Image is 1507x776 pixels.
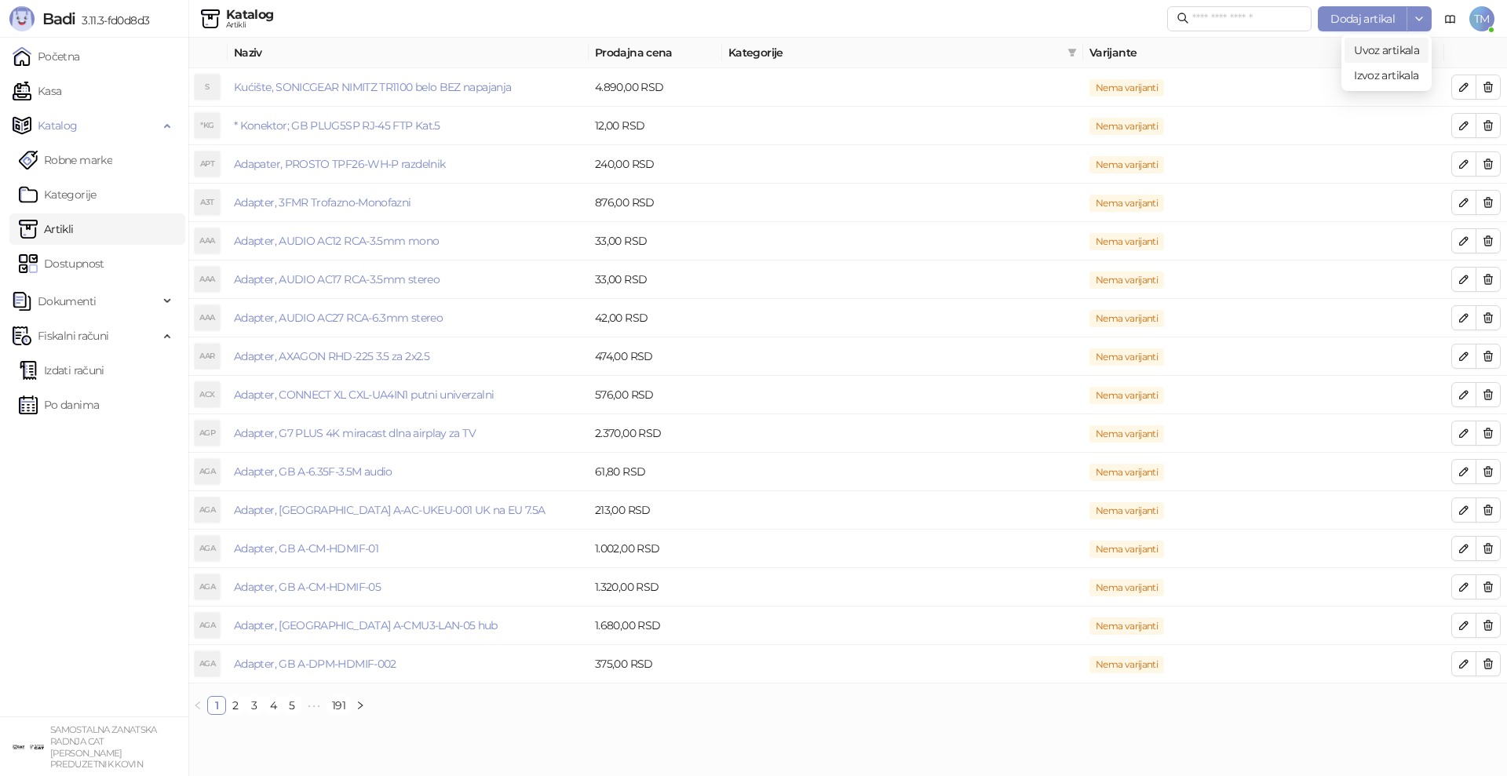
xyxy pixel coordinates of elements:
[589,376,722,414] td: 576,00 RSD
[19,248,104,279] a: Dostupnost
[1089,348,1164,366] span: Nema varijanti
[1089,502,1164,519] span: Nema varijanti
[234,657,396,671] a: Adapter, GB A-DPM-HDMIF-002
[19,144,112,176] a: Robne marke
[234,388,494,402] a: Adapter, CONNECT XL CXL-UA4IN1 putni univerzalni
[228,337,589,376] td: Adapter, AXAGON RHD-225 3.5 za 2x2.5
[1089,656,1164,673] span: Nema varijanti
[228,491,589,530] td: Adapter, GB A-AC-UKEU-001 UK na EU 7.5A
[234,580,381,594] a: Adapter, GB A-CM-HDMIF-05
[245,696,264,715] li: 3
[195,190,220,215] div: A3T
[50,724,157,770] small: SAMOSTALNA ZANATSKA RADNJA CAT [PERSON_NAME] PREDUZETNIK KOVIN
[234,349,429,363] a: Adapter, AXAGON RHD-225 3.5 za 2x2.5
[1469,6,1494,31] span: TM
[301,696,327,715] span: •••
[188,696,207,715] li: Prethodna strana
[264,696,283,715] li: 4
[589,299,722,337] td: 42,00 RSD
[13,75,61,107] a: Kasa
[228,376,589,414] td: Adapter, CONNECT XL CXL-UA4IN1 putni univerzalni
[188,696,207,715] button: left
[228,530,589,568] td: Adapter, GB A-CM-HDMIF-01
[13,41,80,72] a: Početna
[1089,387,1164,404] span: Nema varijanti
[1318,6,1407,31] button: Dodaj artikal
[301,696,327,715] li: Sledećih 5 Strana
[234,311,443,325] a: Adapter, AUDIO AC27 RCA-6.3mm stereo
[589,145,722,184] td: 240,00 RSD
[246,697,263,714] a: 3
[1089,271,1164,289] span: Nema varijanti
[42,9,75,28] span: Badi
[1089,79,1164,97] span: Nema varijanti
[19,389,99,421] a: Po danima
[283,696,301,715] li: 5
[195,151,220,177] div: APT
[589,260,722,299] td: 33,00 RSD
[234,157,445,171] a: Adapater, PROSTO TPF26-WH-P razdelnik
[228,68,589,107] td: Kućište, SONICGEAR NIMITZ TR1100 belo BEZ napajanja
[201,9,220,28] img: Artikli
[234,541,378,556] a: Adapter, GB A-CM-HDMIF-01
[195,344,220,369] div: AAR
[589,645,722,683] td: 375,00 RSD
[728,44,1061,61] span: Kategorije
[19,213,74,245] a: ArtikliArtikli
[1438,6,1463,31] a: Dokumentacija
[234,426,476,440] a: Adapter, G7 PLUS 4K miracast dlna airplay za TV
[195,459,220,484] div: AGA
[228,145,589,184] td: Adapater, PROSTO TPF26-WH-P razdelnik
[234,195,411,209] a: Adapter, 3FMR Trofazno-Monofazni
[265,697,282,714] a: 4
[589,568,722,607] td: 1.320,00 RSD
[207,696,226,715] li: 1
[1089,541,1164,558] span: Nema varijanti
[1354,43,1419,57] span: Uvoz artikala
[228,645,589,683] td: Adapter, GB A-DPM-HDMIF-002
[356,701,365,710] span: right
[327,696,351,715] li: 191
[227,697,244,714] a: 2
[589,38,722,68] th: Prodajna cena
[1089,156,1164,173] span: Nema varijanti
[228,453,589,491] td: Adapter, GB A-6.35F-3.5M audio
[589,222,722,260] td: 33,00 RSD
[1089,425,1164,443] span: Nema varijanti
[589,491,722,530] td: 213,00 RSD
[589,530,722,568] td: 1.002,00 RSD
[195,267,220,292] div: AAA
[1089,310,1164,327] span: Nema varijanti
[234,234,439,248] a: Adapter, AUDIO AC12 RCA-3.5mm mono
[589,68,722,107] td: 4.890,00 RSD
[226,9,274,21] div: Katalog
[19,355,104,386] a: Izdati računi
[1083,38,1444,68] th: Varijante
[589,337,722,376] td: 474,00 RSD
[195,382,220,407] div: ACX
[234,465,392,479] a: Adapter, GB A-6.35F-3.5M audio
[228,38,589,68] th: Naziv
[195,228,220,253] div: AAA
[195,497,220,523] div: AGA
[1089,464,1164,481] span: Nema varijanti
[195,613,220,638] div: AGA
[1064,41,1080,64] span: filter
[351,696,370,715] li: Sledeća strana
[195,574,220,599] div: AGA
[19,179,97,210] a: Kategorije
[195,305,220,330] div: AAA
[589,414,722,453] td: 2.370,00 RSD
[9,6,35,31] img: Logo
[195,536,220,561] div: AGA
[1089,618,1164,635] span: Nema varijanti
[226,21,274,29] div: Artikli
[234,618,498,632] a: Adapter, [GEOGRAPHIC_DATA] A-CMU3-LAN-05 hub
[228,107,589,145] td: * Konektor; GB PLUG5SP RJ-45 FTP Kat.5
[228,607,589,645] td: Adapter, GB A-CMU3-LAN-05 hub
[234,118,440,133] a: * Konektor; GB PLUG5SP RJ-45 FTP Kat.5
[226,696,245,715] li: 2
[351,696,370,715] button: right
[228,299,589,337] td: Adapter, AUDIO AC27 RCA-6.3mm stereo
[234,272,440,286] a: Adapter, AUDIO AC17 RCA-3.5mm stereo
